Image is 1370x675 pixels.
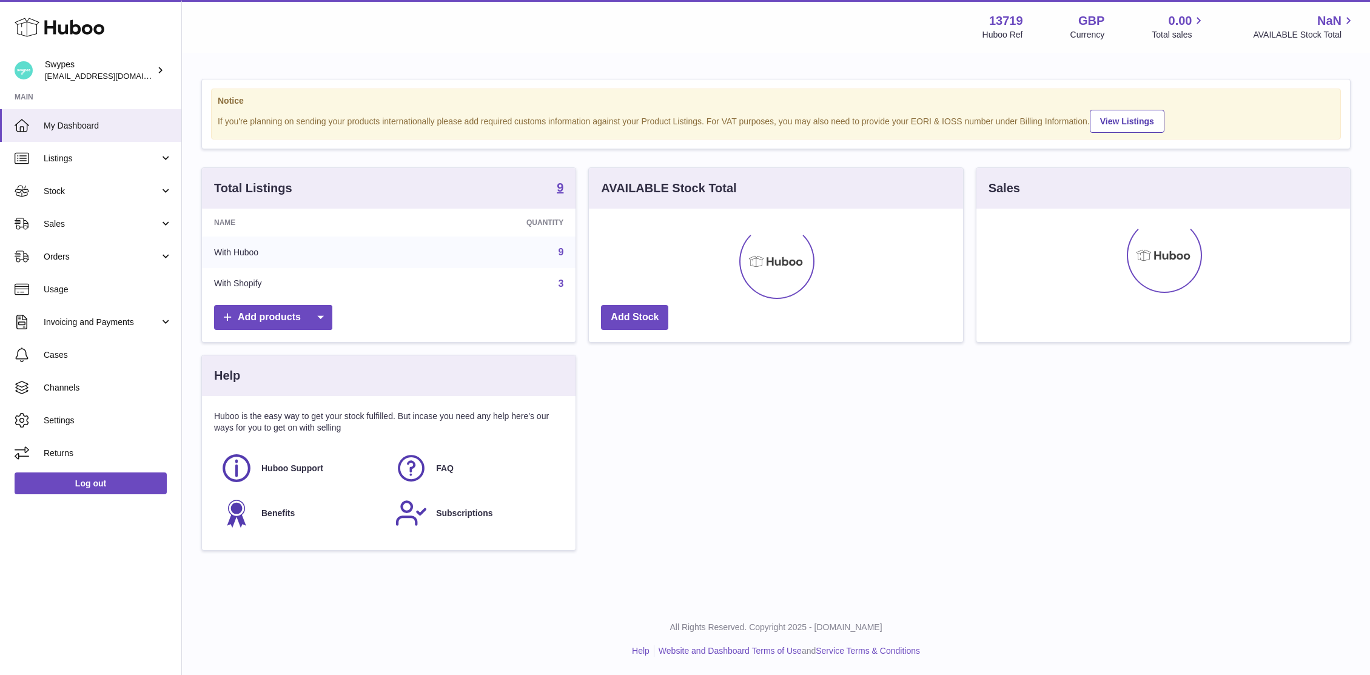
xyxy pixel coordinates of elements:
span: FAQ [436,463,454,474]
span: Channels [44,382,172,394]
a: 0.00 Total sales [1152,13,1206,41]
a: Benefits [220,497,383,529]
a: View Listings [1090,110,1164,133]
strong: Notice [218,95,1334,107]
span: Stock [44,186,159,197]
p: All Rights Reserved. Copyright 2025 - [DOMAIN_NAME] [192,622,1360,633]
span: [EMAIL_ADDRESS][DOMAIN_NAME] [45,71,178,81]
span: Sales [44,218,159,230]
strong: GBP [1078,13,1104,29]
strong: 13719 [989,13,1023,29]
span: Returns [44,448,172,459]
span: Invoicing and Payments [44,317,159,328]
a: Subscriptions [395,497,557,529]
a: Website and Dashboard Terms of Use [659,646,802,656]
span: Total sales [1152,29,1206,41]
h3: Total Listings [214,180,292,196]
div: If you're planning on sending your products internationally please add required customs informati... [218,108,1334,133]
a: Add products [214,305,332,330]
span: Settings [44,415,172,426]
h3: Sales [989,180,1020,196]
div: Huboo Ref [982,29,1023,41]
a: 9 [557,181,563,196]
li: and [654,645,920,657]
span: 0.00 [1169,13,1192,29]
span: Listings [44,153,159,164]
span: Huboo Support [261,463,323,474]
a: Huboo Support [220,452,383,485]
th: Name [202,209,403,237]
div: Currency [1070,29,1105,41]
span: Cases [44,349,172,361]
a: Service Terms & Conditions [816,646,920,656]
a: 3 [558,278,563,289]
a: Add Stock [601,305,668,330]
span: NaN [1317,13,1341,29]
div: Swypes [45,59,154,82]
strong: 9 [557,181,563,193]
a: Help [632,646,650,656]
span: AVAILABLE Stock Total [1253,29,1355,41]
img: hello@swypes.co.uk [15,61,33,79]
span: Benefits [261,508,295,519]
a: 9 [558,247,563,257]
span: My Dashboard [44,120,172,132]
span: Orders [44,251,159,263]
a: NaN AVAILABLE Stock Total [1253,13,1355,41]
h3: Help [214,368,240,384]
th: Quantity [403,209,576,237]
p: Huboo is the easy way to get your stock fulfilled. But incase you need any help here's our ways f... [214,411,563,434]
a: Log out [15,472,167,494]
a: FAQ [395,452,557,485]
span: Subscriptions [436,508,492,519]
h3: AVAILABLE Stock Total [601,180,736,196]
span: Usage [44,284,172,295]
td: With Huboo [202,237,403,268]
td: With Shopify [202,268,403,300]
